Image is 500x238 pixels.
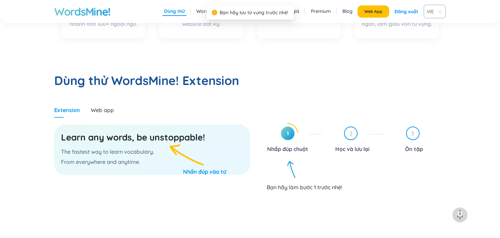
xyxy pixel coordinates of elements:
h2: Dùng thử WordsMine! Extension [54,72,446,89]
div: 3Ôn tập [389,127,446,154]
span: exclamation-circle [212,10,217,15]
a: WordsMine! là gì [196,8,234,15]
a: Blog [342,8,353,15]
a: WordsMine! [54,5,111,18]
span: VIE [427,6,440,17]
a: Dùng thử [164,8,185,15]
p: The fastest way to learn vocabulary. [61,148,243,155]
div: Extension [54,106,80,114]
div: 1Nhấp đúp chuột [260,127,322,154]
div: Web app [91,106,114,114]
div: Đăng xuất [395,5,418,18]
div: 2Học và lưu lại [327,127,384,154]
div: Ôn tập [405,144,423,154]
span: 1 [281,127,295,140]
a: Premium [311,8,331,15]
img: to top [455,210,465,220]
span: Bạn hãy lưu từ vựng trước nhé! [220,9,288,16]
p: From everywhere and anytime. [61,158,243,166]
span: Web App [364,9,382,14]
button: Web App [358,5,389,18]
div: Nhấp đúp chuột [267,144,308,154]
span: 2 [345,127,357,139]
div: Bạn hãy làm bước 1 trước nhé! [267,178,446,191]
div: Học và lưu lại [335,144,369,154]
h3: Learn any words, be unstoppable! [61,131,243,144]
span: 3 [407,127,419,139]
